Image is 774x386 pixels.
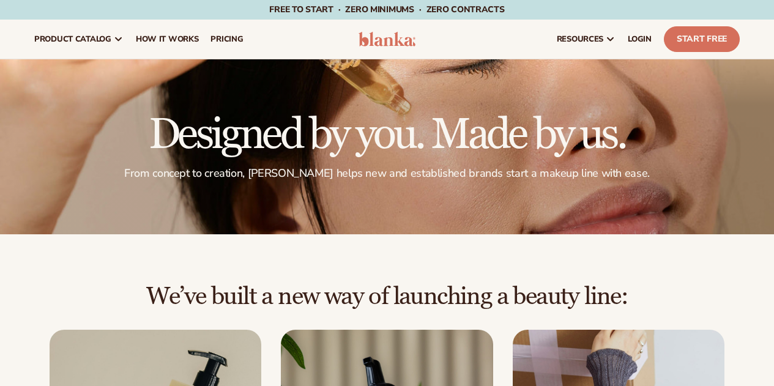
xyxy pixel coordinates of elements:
span: pricing [210,34,243,44]
span: How It Works [136,34,199,44]
a: product catalog [28,20,130,59]
p: From concept to creation, [PERSON_NAME] helps new and established brands start a makeup line with... [34,166,740,180]
span: Free to start · ZERO minimums · ZERO contracts [269,4,504,15]
h2: We’ve built a new way of launching a beauty line: [34,283,740,310]
img: logo [359,32,416,46]
a: resources [551,20,622,59]
a: How It Works [130,20,205,59]
a: pricing [204,20,249,59]
span: product catalog [34,34,111,44]
span: LOGIN [628,34,652,44]
a: LOGIN [622,20,658,59]
a: Start Free [664,26,740,52]
h1: Designed by you. Made by us. [34,114,740,157]
span: resources [557,34,603,44]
